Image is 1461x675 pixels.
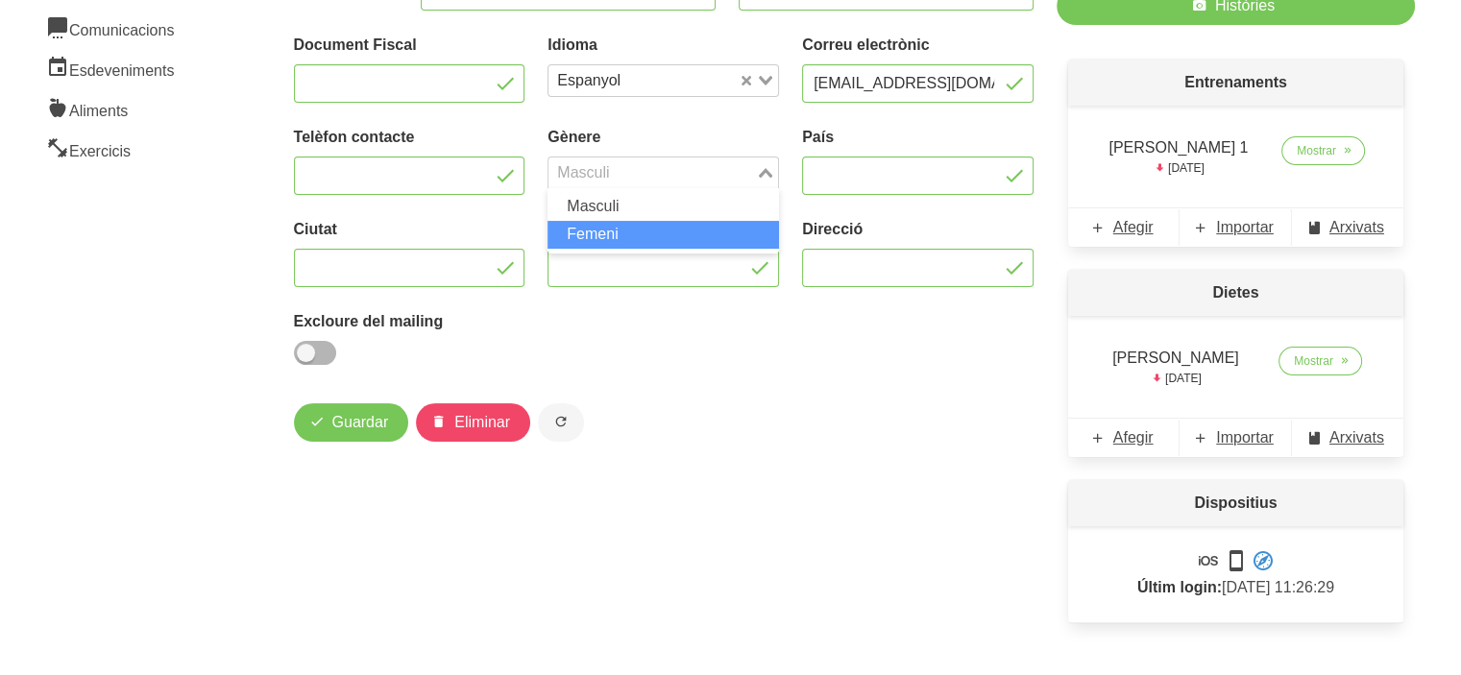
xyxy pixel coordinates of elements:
[1292,208,1403,247] a: Arxivats
[1091,339,1260,395] td: [PERSON_NAME]
[1113,216,1154,239] span: Afegir
[1278,347,1362,375] a: Mostrar
[1329,426,1384,449] span: Arxivats
[548,126,779,149] label: Gènere
[552,69,625,92] span: Espanyol
[1294,352,1333,370] span: Mostrar
[548,221,779,249] li: Femeni
[1180,419,1291,457] a: Importar
[802,126,1034,149] label: País
[1297,142,1336,159] span: Mostrar
[1113,426,1154,449] span: Afegir
[35,48,190,88] a: Esdeveniments
[294,126,525,149] label: Telèfon contacte
[1137,579,1222,595] strong: Últim login:
[35,129,190,169] a: Exercicis
[1068,419,1180,457] a: Afegir
[548,193,779,221] li: Masculi
[1281,136,1365,165] a: Mostrar
[550,161,754,184] input: Search for option
[1068,480,1403,526] p: Dispositius
[35,88,190,129] a: Aliments
[802,218,1034,241] label: Direcció
[294,310,525,333] label: Excloure del mailing
[1329,216,1384,239] span: Arxivats
[548,64,779,97] div: Search for option
[1180,208,1291,247] a: Importar
[548,34,779,57] label: Idioma
[1068,270,1403,316] p: Dietes
[1216,216,1274,239] span: Importar
[294,218,525,241] label: Ciutat
[627,69,737,92] input: Search for option
[294,403,409,442] button: Guardar
[1292,419,1403,457] a: Arxivats
[1068,208,1180,247] a: Afegir
[1103,370,1249,387] p: [DATE]
[548,157,779,189] div: Search for option
[742,74,751,88] button: Clear Selected
[332,411,389,434] span: Guardar
[1216,426,1274,449] span: Importar
[416,403,530,442] button: Eliminar
[802,34,1034,57] label: Correu electrònic
[1091,129,1266,184] td: [PERSON_NAME] 1
[294,34,525,57] label: Document Fiscal
[35,8,190,48] a: Comunicacions
[1103,159,1254,177] p: [DATE]
[1068,60,1403,106] p: Entrenaments
[454,411,510,434] span: Eliminar
[1091,549,1380,599] p: [DATE] 11:26:29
